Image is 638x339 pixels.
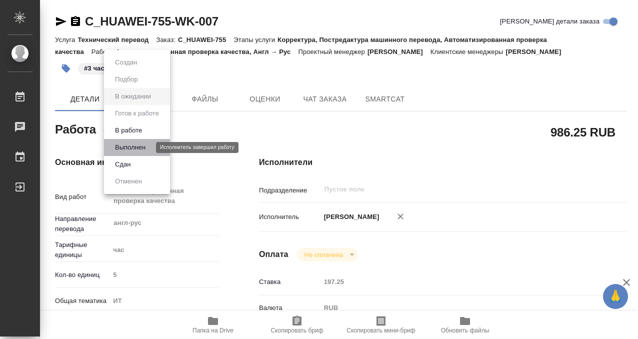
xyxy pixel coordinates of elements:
[112,108,162,119] button: Готов к работе
[112,91,154,102] button: В ожидании
[112,57,140,68] button: Создан
[112,142,148,153] button: Выполнен
[112,74,141,85] button: Подбор
[112,125,145,136] button: В работе
[112,176,145,187] button: Отменен
[112,159,133,170] button: Сдан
